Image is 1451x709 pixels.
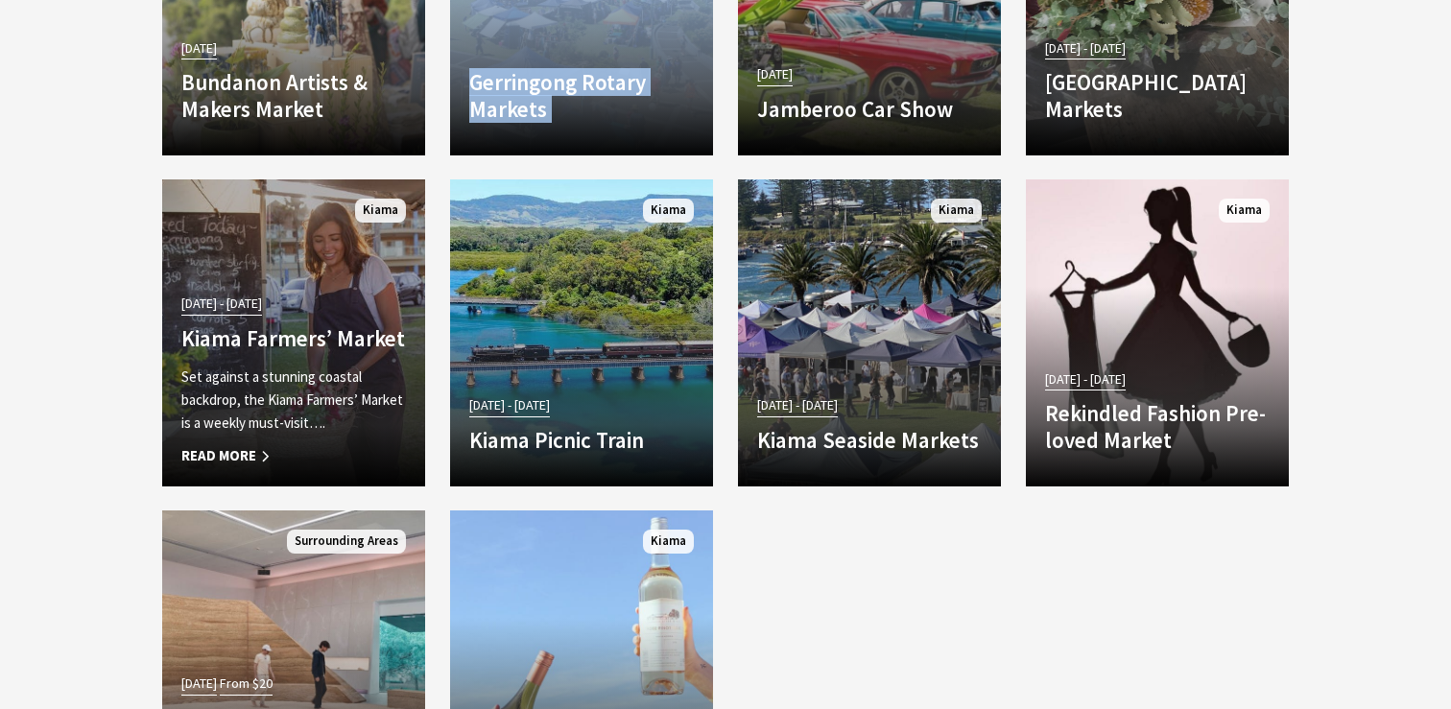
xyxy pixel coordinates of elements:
[469,427,694,454] h4: Kiama Picnic Train
[469,394,550,416] span: [DATE] - [DATE]
[931,199,982,223] span: Kiama
[220,673,273,695] span: From $20
[757,63,793,85] span: [DATE]
[450,179,713,486] a: [DATE] - [DATE] Kiama Picnic Train Kiama
[757,96,982,123] h4: Jamberoo Car Show
[1045,69,1270,122] h4: [GEOGRAPHIC_DATA] Markets
[643,199,694,223] span: Kiama
[757,427,982,454] h4: Kiama Seaside Markets
[181,673,217,695] span: [DATE]
[287,530,406,554] span: Surrounding Areas
[469,69,694,122] h4: Gerringong Rotary Markets
[1045,400,1270,453] h4: Rekindled Fashion Pre-loved Market
[181,444,406,467] span: Read More
[181,293,262,315] span: [DATE] - [DATE]
[757,394,838,416] span: [DATE] - [DATE]
[162,179,425,486] a: [DATE] - [DATE] Kiama Farmers’ Market Set against a stunning coastal backdrop, the Kiama Farmers’...
[1045,368,1126,390] span: [DATE] - [DATE]
[1045,37,1126,59] span: [DATE] - [DATE]
[181,37,217,59] span: [DATE]
[643,530,694,554] span: Kiama
[738,179,1001,486] a: [DATE] - [DATE] Kiama Seaside Markets Kiama
[1026,179,1289,486] a: [DATE] - [DATE] Rekindled Fashion Pre-loved Market Kiama
[181,69,406,122] h4: Bundanon Artists & Makers Market
[181,366,406,435] p: Set against a stunning coastal backdrop, the Kiama Farmers’ Market is a weekly must-visit….
[355,199,406,223] span: Kiama
[181,325,406,352] h4: Kiama Farmers’ Market
[1219,199,1270,223] span: Kiama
